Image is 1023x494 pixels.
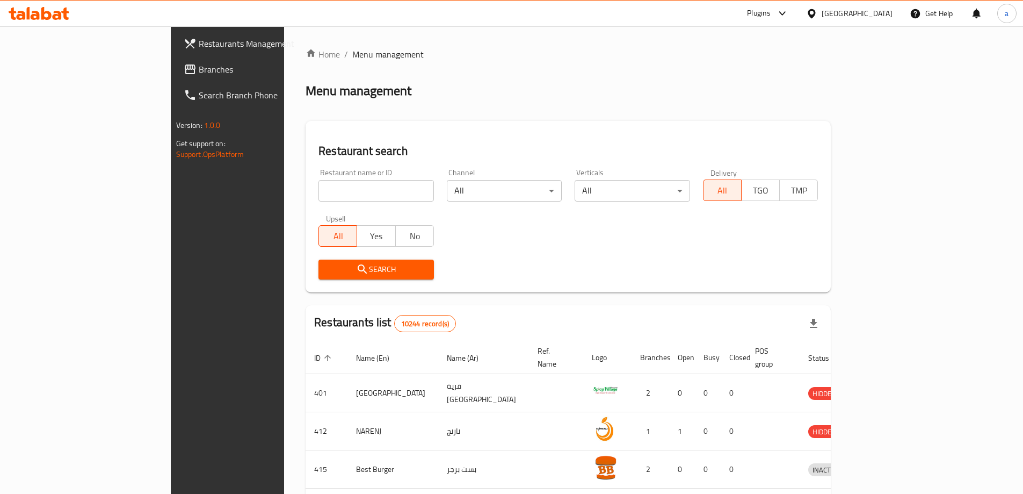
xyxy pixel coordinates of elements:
a: Support.OpsPlatform [176,147,244,161]
button: All [318,225,357,247]
button: Yes [357,225,395,247]
a: Search Branch Phone [175,82,342,108]
th: Busy [695,341,721,374]
td: 0 [695,450,721,489]
a: Restaurants Management [175,31,342,56]
span: POS group [755,345,787,370]
span: HIDDEN [808,388,840,400]
nav: breadcrumb [306,48,831,61]
div: All [447,180,562,202]
td: بست برجر [438,450,529,489]
td: 0 [695,412,721,450]
label: Upsell [326,214,346,222]
button: TMP [779,180,818,201]
td: [GEOGRAPHIC_DATA] [347,374,438,412]
div: Total records count [394,315,456,332]
td: 0 [721,412,746,450]
button: TGO [741,180,780,201]
div: Export file [801,311,826,337]
td: 2 [632,374,669,412]
td: Best Burger [347,450,438,489]
img: Best Burger [592,454,619,481]
th: Open [669,341,695,374]
span: Name (En) [356,352,403,364]
td: 0 [721,450,746,489]
span: Version: [176,118,202,132]
span: No [400,228,430,244]
button: Search [318,260,434,280]
span: Restaurants Management [199,37,333,50]
span: Ref. Name [538,345,570,370]
input: Search for restaurant name or ID.. [318,180,434,202]
button: All [703,180,742,201]
span: TMP [784,183,814,198]
h2: Menu management [306,82,411,99]
th: Closed [721,341,746,374]
span: Get support on: [176,137,226,151]
label: Delivery [710,169,737,176]
img: NARENJ [592,416,619,442]
td: 0 [695,374,721,412]
td: 0 [721,374,746,412]
button: No [395,225,434,247]
span: Name (Ar) [447,352,492,364]
span: INACTIVE [808,464,845,476]
th: Logo [583,341,632,374]
span: HIDDEN [808,426,840,438]
li: / [344,48,348,61]
h2: Restaurant search [318,143,818,159]
td: قرية [GEOGRAPHIC_DATA] [438,374,529,412]
img: Spicy Village [592,377,619,404]
td: 2 [632,450,669,489]
span: All [708,183,737,198]
span: Status [808,352,843,364]
span: Branches [199,63,333,76]
div: All [575,180,690,202]
span: 1.0.0 [204,118,221,132]
span: TGO [746,183,775,198]
h2: Restaurants list [314,314,456,332]
span: Menu management [352,48,424,61]
span: ID [314,352,335,364]
span: 10244 record(s) [395,319,455,329]
span: Search Branch Phone [199,89,333,102]
span: Search [327,263,425,276]
td: 1 [669,412,695,450]
a: Branches [175,56,342,82]
th: Branches [632,341,669,374]
td: NARENJ [347,412,438,450]
div: Plugins [747,7,771,20]
span: a [1005,8,1009,19]
td: 1 [632,412,669,450]
td: 0 [669,374,695,412]
span: Yes [361,228,391,244]
span: All [323,228,353,244]
div: [GEOGRAPHIC_DATA] [822,8,893,19]
td: نارنج [438,412,529,450]
td: 0 [669,450,695,489]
